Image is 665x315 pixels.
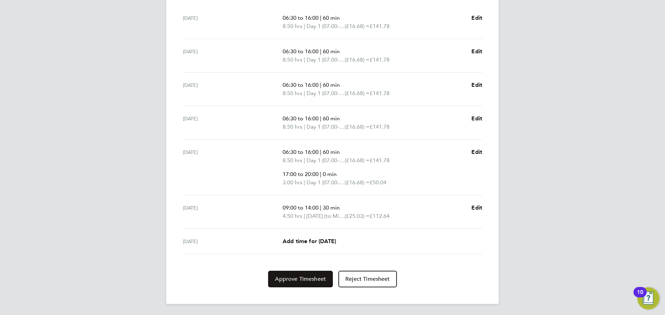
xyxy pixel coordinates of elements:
[283,82,319,88] span: 06:30 to 16:00
[320,115,321,122] span: |
[283,15,319,21] span: 06:30 to 16:00
[320,204,321,211] span: |
[323,149,340,155] span: 60 min
[183,237,283,245] div: [DATE]
[345,123,370,130] span: (£16.68) =
[323,115,340,122] span: 60 min
[471,14,482,22] a: Edit
[471,82,482,88] span: Edit
[471,149,482,155] span: Edit
[304,157,305,164] span: |
[283,213,302,219] span: 4.50 hrs
[345,213,370,219] span: (£25.03) =
[320,171,321,177] span: |
[370,179,387,186] span: £50.04
[183,81,283,98] div: [DATE]
[471,15,482,21] span: Edit
[370,90,390,96] span: £141.78
[370,56,390,63] span: £141.78
[323,82,340,88] span: 60 min
[471,48,482,55] span: Edit
[304,123,305,130] span: |
[307,89,345,98] span: Day 1 (07.00-20.00)
[323,15,340,21] span: 60 min
[307,56,345,64] span: Day 1 (07.00-20.00)
[471,81,482,89] a: Edit
[307,156,345,165] span: Day 1 (07.00-20.00)
[183,204,283,220] div: [DATE]
[304,179,305,186] span: |
[345,56,370,63] span: (£16.68) =
[268,271,333,287] button: Approve Timesheet
[283,237,336,245] a: Add time for [DATE]
[471,148,482,156] a: Edit
[320,149,321,155] span: |
[283,238,336,244] span: Add time for [DATE]
[183,114,283,131] div: [DATE]
[637,287,659,309] button: Open Resource Center, 10 new notifications
[183,148,283,187] div: [DATE]
[345,157,370,164] span: (£16.68) =
[323,171,337,177] span: 0 min
[283,171,319,177] span: 17:00 to 20:00
[307,212,345,220] span: [DATE] (to Midnight)
[471,115,482,122] span: Edit
[283,115,319,122] span: 06:30 to 16:00
[304,90,305,96] span: |
[283,157,302,164] span: 8.50 hrs
[471,47,482,56] a: Edit
[370,213,390,219] span: £112.64
[283,149,319,155] span: 06:30 to 16:00
[283,204,319,211] span: 09:00 to 14:00
[307,178,345,187] span: Day 1 (07.00-20.00)
[323,204,340,211] span: 30 min
[307,123,345,131] span: Day 1 (07.00-20.00)
[345,23,370,29] span: (£16.68) =
[320,15,321,21] span: |
[338,271,397,287] button: Reject Timesheet
[320,48,321,55] span: |
[637,292,643,301] div: 10
[283,179,302,186] span: 3.00 hrs
[283,90,302,96] span: 8.50 hrs
[471,204,482,211] span: Edit
[283,56,302,63] span: 8.50 hrs
[275,276,326,282] span: Approve Timesheet
[183,14,283,30] div: [DATE]
[370,123,390,130] span: £141.78
[471,114,482,123] a: Edit
[183,47,283,64] div: [DATE]
[370,157,390,164] span: £141.78
[304,23,305,29] span: |
[345,179,370,186] span: (£16.68) =
[370,23,390,29] span: £141.78
[345,90,370,96] span: (£16.68) =
[307,22,345,30] span: Day 1 (07.00-20.00)
[323,48,340,55] span: 60 min
[345,276,390,282] span: Reject Timesheet
[283,48,319,55] span: 06:30 to 16:00
[320,82,321,88] span: |
[283,123,302,130] span: 8.50 hrs
[283,23,302,29] span: 8.50 hrs
[304,213,305,219] span: |
[471,204,482,212] a: Edit
[304,56,305,63] span: |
